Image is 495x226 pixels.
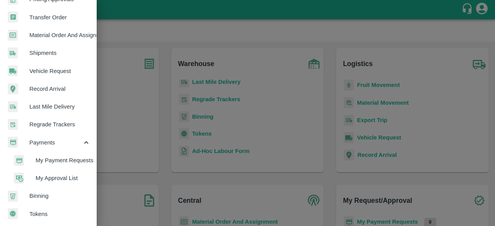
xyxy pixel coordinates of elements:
img: whTransfer [8,12,18,23]
img: tokens [8,208,18,219]
img: shipments [8,48,18,59]
span: Payments [29,138,82,147]
img: centralMaterial [8,30,18,41]
span: Tokens [29,210,90,218]
span: Transfer Order [29,13,90,22]
img: delivery [8,101,18,112]
span: Shipments [29,49,90,57]
span: Regrade Trackers [29,120,90,129]
span: My Payment Requests [36,156,90,165]
img: payment [8,137,18,148]
img: whTracker [8,119,18,130]
img: recordArrival [8,83,18,94]
img: vehicle [8,65,18,76]
span: Last Mile Delivery [29,102,90,111]
img: bin [8,191,18,202]
span: Material Order And Assignment [29,31,90,39]
a: paymentMy Payment Requests [6,151,97,169]
a: approvalMy Approval List [6,169,97,187]
span: Vehicle Request [29,67,90,75]
span: Binning [29,192,90,200]
span: Record Arrival [29,85,90,93]
img: approval [14,172,24,184]
span: My Approval List [36,174,90,182]
img: payment [14,155,24,166]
